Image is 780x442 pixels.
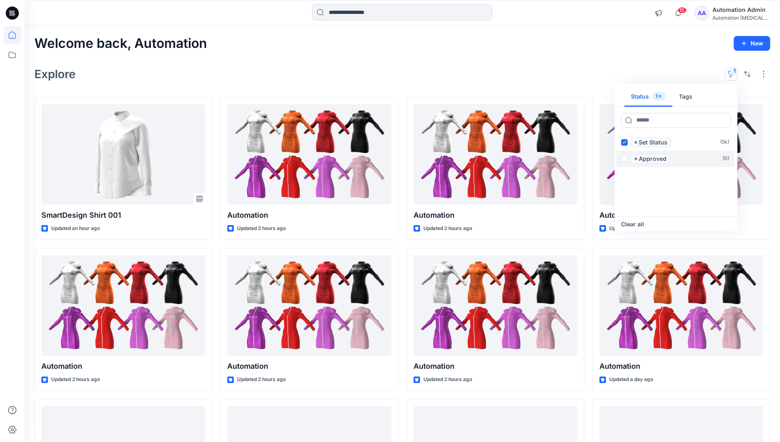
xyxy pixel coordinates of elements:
[609,375,653,384] p: Updated a day ago
[694,6,709,20] div: AA
[227,210,391,221] p: Automation
[34,36,207,51] h2: Welcome back, Automation
[639,138,667,147] p: Set Status
[414,104,577,205] a: Automation
[724,68,737,81] button: 1
[414,361,577,372] p: Automation
[51,224,100,233] p: Updated an hour ago
[656,92,658,101] p: 1
[609,224,658,233] p: Updated 2 hours ago
[34,68,76,81] h2: Explore
[237,224,286,233] p: Updated 2 hours ago
[51,375,100,384] p: Updated 2 hours ago
[41,361,205,372] p: Automation
[672,87,699,107] button: Tags
[599,361,763,372] p: Automation
[41,210,205,221] p: SmartDesign Shirt 001
[631,138,671,147] span: Set Status
[414,210,577,221] p: Automation
[720,138,729,147] p: ( 5k )
[624,87,672,107] button: Status
[414,255,577,356] a: Automation
[712,15,770,21] div: Automation [MEDICAL_DATA]...
[423,375,472,384] p: Updated 2 hours ago
[599,210,763,221] p: Automation
[599,104,763,205] a: Automation
[723,154,729,163] p: ( 0 )
[599,255,763,356] a: Automation
[237,375,286,384] p: Updated 2 hours ago
[678,7,687,14] span: 15
[639,154,667,164] p: Approved
[423,224,472,233] p: Updated 2 hours ago
[227,104,391,205] a: Automation
[227,361,391,372] p: Automation
[621,219,644,229] button: Clear all
[41,255,205,356] a: Automation
[734,36,770,51] button: New
[631,154,670,164] span: Approved
[41,104,205,205] a: SmartDesign Shirt 001
[712,5,770,15] div: Automation Admin
[227,255,391,356] a: Automation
